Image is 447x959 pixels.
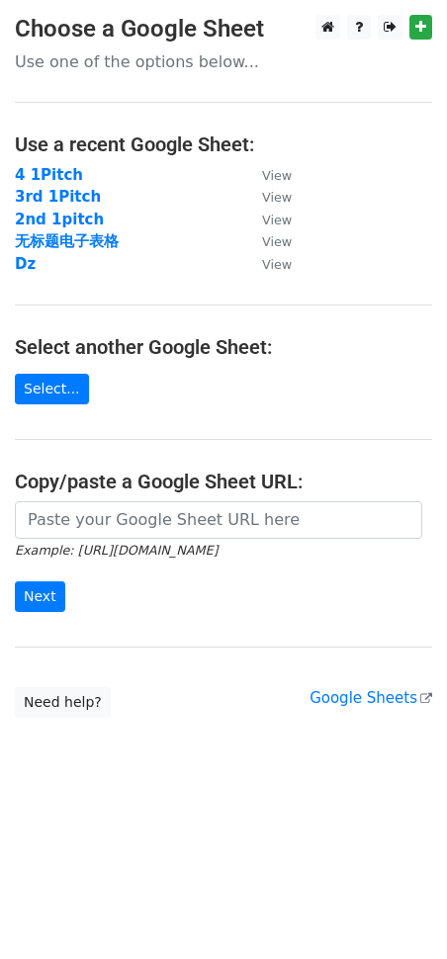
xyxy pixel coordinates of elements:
a: View [242,211,292,228]
a: View [242,232,292,250]
a: 4 1Pitch [15,166,83,184]
a: Dz [15,255,36,273]
small: View [262,168,292,183]
a: 2nd 1pitch [15,211,104,228]
a: View [242,188,292,206]
small: Example: [URL][DOMAIN_NAME] [15,543,218,558]
small: View [262,213,292,227]
small: View [262,190,292,205]
h4: Select another Google Sheet: [15,335,432,359]
input: Paste your Google Sheet URL here [15,501,422,539]
small: View [262,234,292,249]
small: View [262,257,292,272]
p: Use one of the options below... [15,51,432,72]
a: Select... [15,374,89,404]
a: View [242,166,292,184]
input: Next [15,581,65,612]
a: 3rd 1Pitch [15,188,101,206]
a: View [242,255,292,273]
h4: Copy/paste a Google Sheet URL: [15,470,432,493]
a: Need help? [15,687,111,718]
h3: Choose a Google Sheet [15,15,432,44]
a: Google Sheets [310,689,432,707]
h4: Use a recent Google Sheet: [15,132,432,156]
a: 无标题电子表格 [15,232,119,250]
